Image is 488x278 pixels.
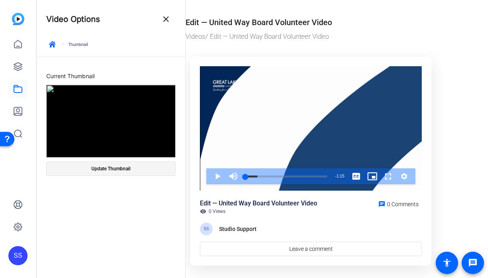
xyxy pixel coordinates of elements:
div: / Edit — United Way Board Volunteer Video [186,32,432,42]
a: Videos [186,32,205,40]
span: 0 Comments [387,201,419,207]
div: Current Thumbnail [46,71,176,85]
div: Video Player [200,66,422,191]
div: Progress Bar [245,175,327,177]
button: Update Thumbnail [46,162,176,176]
mat-icon: chat [378,201,385,208]
a: 0 Comments [375,199,422,208]
span: 1:15 [337,174,344,178]
mat-icon: close [161,14,171,24]
span: Leave a comment [289,245,333,253]
div: SS [8,246,28,265]
img: ae885110-3a33-4472-8b50-7a9b8fcc09e2_thumb_a3b65918-402f-4c33-b1cd-096e1a161086.png [46,85,176,158]
button: Picture-in-Picture [364,168,380,184]
button: Play [209,168,225,184]
span: 0 Views [209,208,225,215]
div: SS [200,223,213,235]
span: Update Thumbnail [91,166,130,172]
div: Edit — United Way Board Volunteer Video [200,199,317,208]
mat-icon: visibility [200,208,206,215]
a: Leave a comment [200,242,422,256]
h4: Video Options [46,14,100,24]
mat-icon: accessibility [442,258,452,268]
button: Fullscreen [380,168,396,184]
div: Edit — United Way Board Volunteer Video [186,16,332,28]
button: Captions [348,168,364,184]
button: Mute [225,168,241,184]
mat-icon: message [468,258,478,268]
span: - [335,174,336,178]
img: blue-gradient.svg [12,13,24,25]
div: Studio Support [219,224,259,234]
